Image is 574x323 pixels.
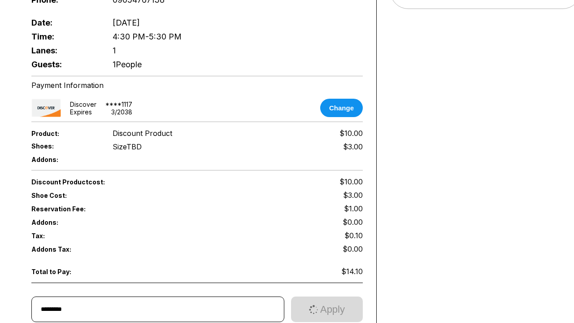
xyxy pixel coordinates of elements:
[343,191,363,200] span: $3.00
[31,178,197,186] span: Discount Product cost:
[339,177,363,186] span: $10.00
[31,218,98,226] span: Addons:
[31,192,98,199] span: Shoe Cost:
[31,99,61,117] img: card
[31,81,363,90] div: Payment Information
[339,129,363,138] span: $10.00
[113,32,182,41] span: 4:30 PM - 5:30 PM
[113,60,142,69] span: 1 People
[31,205,197,213] span: Reservation Fee:
[113,18,140,27] span: [DATE]
[343,244,363,253] span: $0.00
[31,156,98,163] span: Addons:
[343,142,363,151] div: $3.00
[31,46,98,55] span: Lanes:
[113,142,142,151] div: Size TBD
[31,268,98,275] span: Total to Pay:
[113,129,172,138] span: Discount Product
[31,32,98,41] span: Time:
[31,142,98,150] span: Shoes:
[70,100,96,108] div: discover
[70,108,92,116] div: Expires
[341,267,363,276] span: $14.10
[344,204,363,213] span: $1.00
[31,245,98,253] span: Addons Tax:
[344,231,363,240] span: $0.10
[113,46,116,55] span: 1
[343,218,363,227] span: $0.00
[31,232,98,240] span: Tax:
[111,108,132,116] div: 3 / 2038
[31,130,98,137] span: Product:
[31,18,98,27] span: Date:
[320,99,363,117] button: Change
[31,60,98,69] span: Guests:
